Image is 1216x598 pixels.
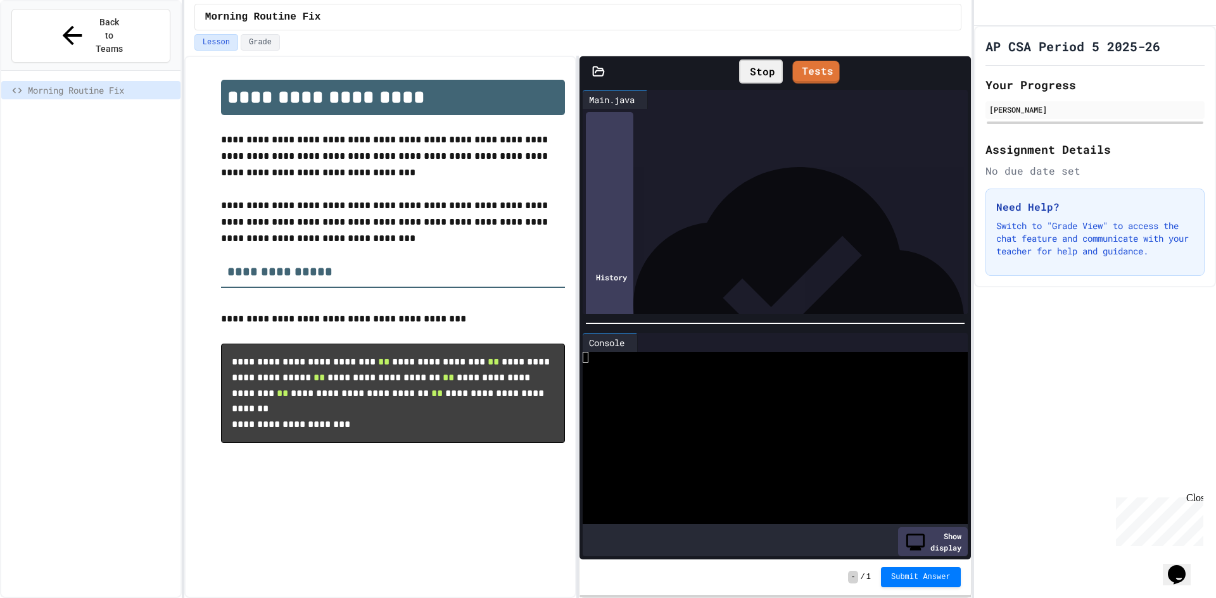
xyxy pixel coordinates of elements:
span: Submit Answer [891,572,951,582]
div: [PERSON_NAME] [989,104,1201,115]
h2: Your Progress [985,76,1205,94]
div: No due date set [985,163,1205,178]
p: Switch to "Grade View" to access the chat feature and communicate with your teacher for help and ... [996,220,1194,258]
button: Back to Teams [11,9,170,63]
span: 1 [866,572,871,582]
div: Console [583,336,631,349]
div: History [586,112,633,442]
div: Console [583,333,638,352]
div: Show display [898,527,968,556]
h2: Assignment Details [985,140,1205,158]
iframe: chat widget [1111,492,1203,546]
button: Grade [241,34,280,51]
iframe: chat widget [1163,547,1203,585]
div: Main.java [583,90,648,109]
h3: Need Help? [996,199,1194,215]
a: Tests [792,61,839,84]
h1: AP CSA Period 5 2025-26 [985,37,1160,55]
span: Morning Routine Fix [205,9,320,25]
div: Main.java [583,93,641,106]
button: Submit Answer [881,567,961,587]
span: Morning Routine Fix [28,84,175,97]
button: Lesson [194,34,238,51]
span: Back to Teams [94,16,124,56]
span: / [861,572,865,582]
span: - [848,571,858,583]
div: Stop [739,59,783,84]
div: Chat with us now!Close [5,5,87,80]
